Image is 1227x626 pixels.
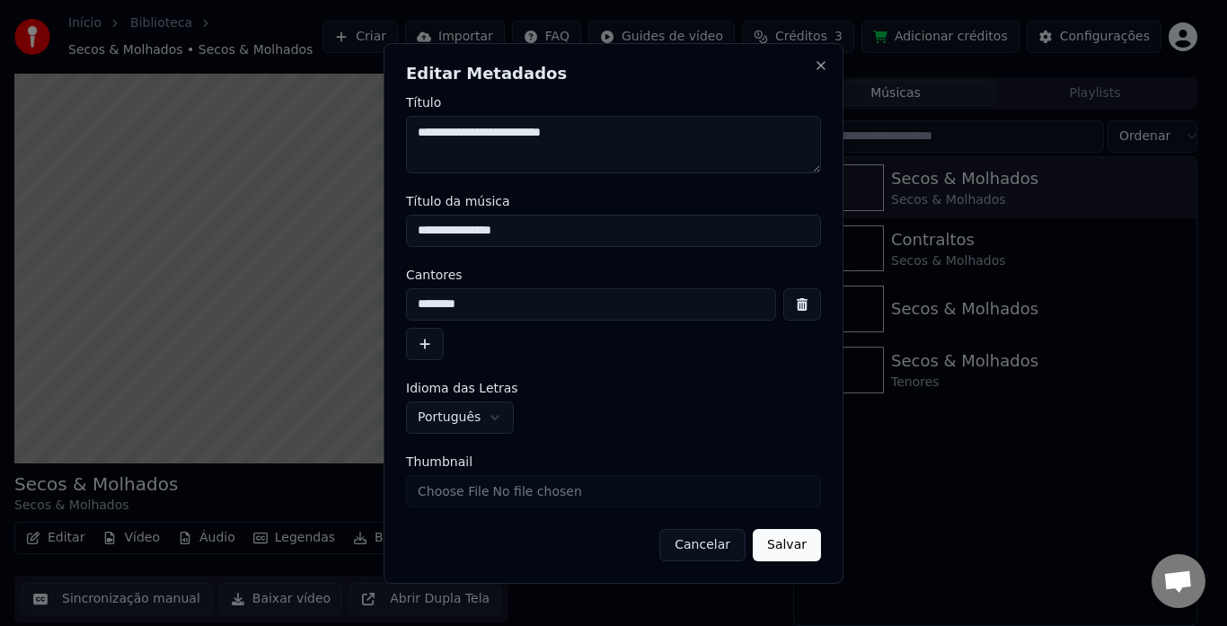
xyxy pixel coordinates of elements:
label: Cantores [406,269,821,281]
span: Thumbnail [406,455,472,468]
label: Título da música [406,195,821,207]
button: Cancelar [659,529,746,561]
button: Salvar [753,529,821,561]
span: Idioma das Letras [406,382,518,394]
h2: Editar Metadados [406,66,821,82]
label: Título [406,96,821,109]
